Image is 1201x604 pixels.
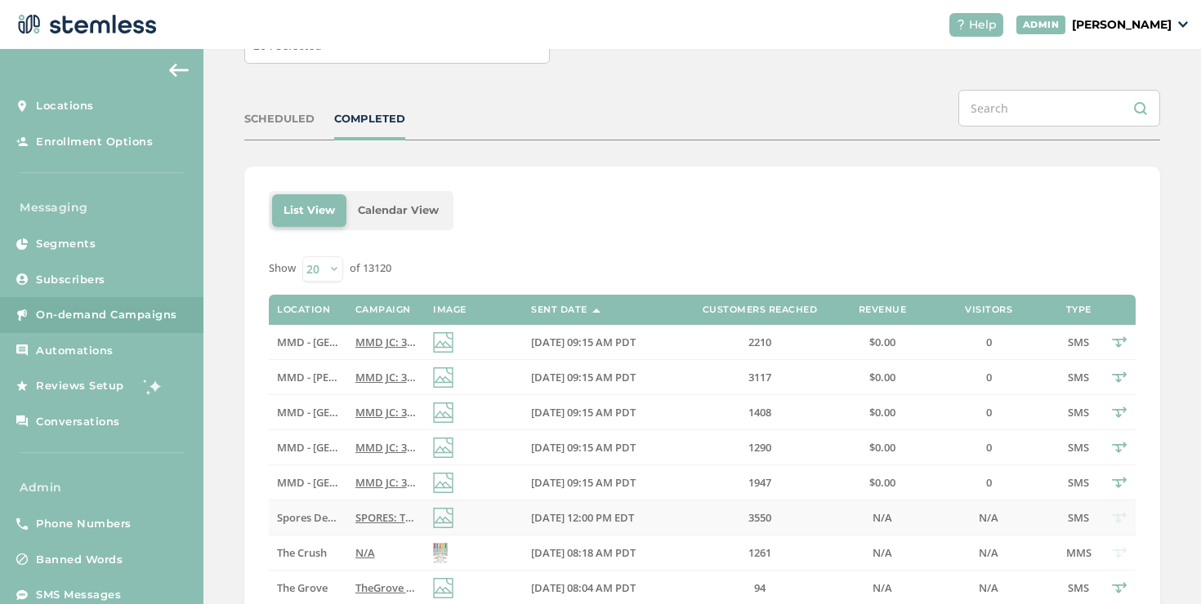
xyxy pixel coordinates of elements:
span: 0 [986,405,992,420]
input: Search [958,90,1160,127]
label: 1408 [686,406,833,420]
label: N/A [931,511,1046,525]
span: $0.00 [869,440,895,455]
span: MMD - [GEOGRAPHIC_DATA] [277,335,420,349]
span: 3550 [748,510,771,525]
span: 0 [986,440,992,455]
label: of 13120 [350,260,391,277]
span: SPORES: TWISTED [DATE] SALE TILL 8pm! 1 DAY ONLY DON'T MISS THESE DEALS! Tap link for details Rep... [355,510,954,525]
img: icon-img-d887fa0c.svg [433,332,453,353]
span: N/A [979,510,998,525]
span: [DATE] 09:15 AM PDT [531,475,636,490]
label: $0.00 [850,406,915,420]
label: 1290 [686,441,833,455]
span: [DATE] 08:04 AM PDT [531,580,636,595]
span: SMS [1068,335,1089,349]
span: $0.00 [869,475,895,490]
span: 0 [986,370,992,384]
span: 94 [754,580,766,595]
label: TheGrove La Mesa: You have a new notification waiting for you, {first_name}! Reply END to cancel [355,581,417,595]
span: Phone Numbers [36,516,132,532]
span: MMS [1066,545,1092,560]
label: MMD JC: 30% OFF New Cali Brand + TV Raffle! The rest of the store is 20% OFF CODE:20OFF (unlimite... [355,406,417,420]
label: 1261 [686,546,833,560]
img: icon_down-arrow-small-66adaf34.svg [1178,21,1188,28]
label: MMD JC: 30% OFF New Cali Brand + TV Raffle! The rest of the store is 20% OFF CODE:20OFF (unlimite... [355,335,417,349]
span: [DATE] 09:15 AM PDT [531,370,636,384]
label: $0.00 [850,335,915,349]
label: N/A [850,511,915,525]
span: $0.00 [869,405,895,420]
label: 08/26/2025 09:15 AM PDT [531,441,670,455]
label: MMS [1062,546,1095,560]
label: MMD - North Hollywood [277,441,338,455]
label: MMD JC: 30% OFF New Cali Brand + TV Raffle! The rest of the store is 20% OFF CODE:20OFF (unlimite... [355,371,417,384]
span: Banned Words [36,552,123,568]
label: MMD JC: 30% OFF New Cali Brand + TV Raffle! The rest of the store is 20% OFF CODE:20OFF (unlimite... [355,476,417,490]
img: icon-img-d887fa0c.svg [433,402,453,423]
label: 3550 [686,511,833,525]
span: MMD JC: 30% OFF New Cali Brand + TV Raffle! The rest of the store is 20% OFF CODE:20OFF (unlimite... [355,440,1193,455]
label: 0 [931,335,1046,349]
label: The Crush [277,546,338,560]
label: Revenue [859,304,907,315]
label: 0 [931,406,1046,420]
span: Conversations [36,414,120,430]
span: MMD JC: 30% OFF New Cali Brand + TV Raffle! The rest of the store is 20% OFF CODE:20OFF (unlimite... [355,370,1193,384]
label: $0.00 [850,476,915,490]
label: 08/26/2025 09:15 AM PDT [531,335,670,349]
label: Location [277,304,330,315]
span: Enrollment Options [36,134,153,150]
span: N/A [355,545,375,560]
img: icon-img-d887fa0c.svg [433,578,453,598]
label: MMD - Hollywood [277,476,338,490]
iframe: Chat Widget [1119,526,1201,604]
li: List View [272,194,346,227]
span: N/A [979,580,998,595]
label: SMS [1062,441,1095,455]
span: 1290 [748,440,771,455]
label: MMD JC: 30% OFF New Cali Brand + TV Raffle! The rest of the store is 20% OFF CODE:20OFF (unlimite... [355,441,417,455]
label: SMS [1062,511,1095,525]
label: 0 [931,476,1046,490]
div: ADMIN [1016,16,1066,34]
span: SMS [1068,370,1089,384]
label: 08/26/2025 09:15 AM PDT [531,406,670,420]
img: icon-arrow-back-accent-c549486e.svg [169,64,189,77]
span: SMS [1068,440,1089,455]
label: N/A [931,546,1046,560]
span: Reviews Setup [36,378,124,394]
img: icon-help-white-03924b79.svg [956,20,966,29]
label: Sent Date [531,304,587,315]
span: The Grove [277,580,328,595]
span: Locations [36,98,94,114]
span: MMD - [GEOGRAPHIC_DATA] [277,405,420,420]
span: MMD JC: 30% OFF New Cali Brand + TV Raffle! The rest of the store is 20% OFF CODE:20OFF (unlimite... [355,335,1193,349]
span: 1947 [748,475,771,490]
span: 0 [986,335,992,349]
span: MMD - [PERSON_NAME] [277,370,396,384]
span: MMD JC: 30% OFF New Cali Brand + TV Raffle! The rest of the store is 20% OFF CODE:20OFF (unlimite... [355,475,1193,490]
span: MMD JC: 30% OFF New Cali Brand + TV Raffle! The rest of the store is 20% OFF CODE:20OFF (unlimite... [355,405,1193,420]
img: logo-dark-0685b13c.svg [13,8,157,41]
label: 08/26/2025 09:15 AM PDT [531,476,670,490]
span: N/A [873,510,892,525]
span: Help [969,16,997,33]
span: Subscribers [36,272,105,288]
label: Spores Detroit [277,511,338,525]
label: $0.00 [850,441,915,455]
label: $0.00 [850,371,915,384]
span: TheGrove La Mesa: You have a new notification waiting for you, {first_name}! Reply END to cancel [355,580,847,595]
label: The Grove [277,581,338,595]
span: The Crush [277,545,327,560]
label: N/A [355,546,417,560]
span: [DATE] 12:00 PM EDT [531,510,634,525]
span: [DATE] 09:15 AM PDT [531,405,636,420]
span: 3117 [748,370,771,384]
span: N/A [873,545,892,560]
p: [PERSON_NAME] [1072,16,1172,33]
div: SCHEDULED [244,111,315,127]
span: Automations [36,343,114,359]
span: $0.00 [869,335,895,349]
